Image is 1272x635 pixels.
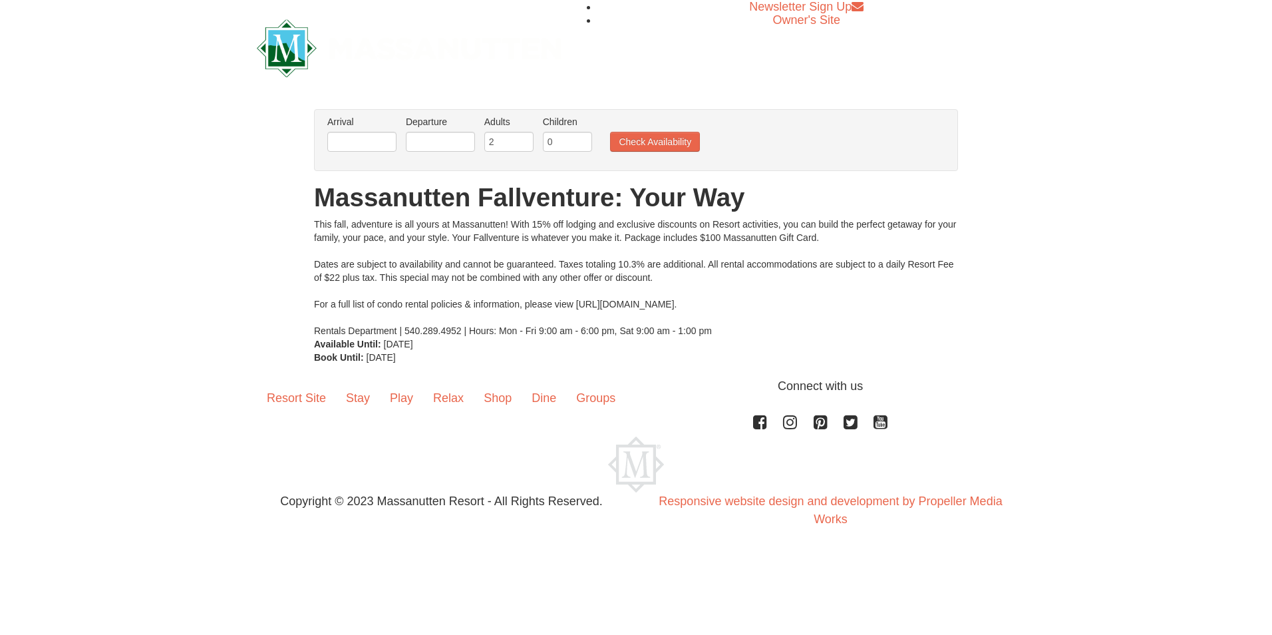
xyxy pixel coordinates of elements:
label: Departure [406,115,475,128]
strong: Available Until: [314,339,381,349]
a: Groups [566,377,625,419]
p: Copyright © 2023 Massanutten Resort - All Rights Reserved. [247,493,636,511]
a: Play [380,377,423,419]
strong: Book Until: [314,352,364,363]
span: [DATE] [367,352,396,363]
p: Connect with us [257,377,1015,395]
a: Dine [522,377,566,419]
a: Resort Site [257,377,336,419]
label: Children [543,115,592,128]
label: Adults [484,115,534,128]
button: Check Availability [610,132,700,152]
h1: Massanutten Fallventure: Your Way [314,184,958,211]
div: This fall, adventure is all yours at Massanutten! With 15% off lodging and exclusive discounts on... [314,218,958,337]
img: Massanutten Resort Logo [257,19,561,77]
a: Stay [336,377,380,419]
span: [DATE] [384,339,413,349]
a: Massanutten Resort [257,31,561,62]
a: Responsive website design and development by Propeller Media Works [659,495,1002,526]
a: Shop [474,377,522,419]
img: Massanutten Resort Logo [608,437,664,493]
label: Arrival [327,115,397,128]
a: Relax [423,377,474,419]
a: Owner's Site [773,13,840,27]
